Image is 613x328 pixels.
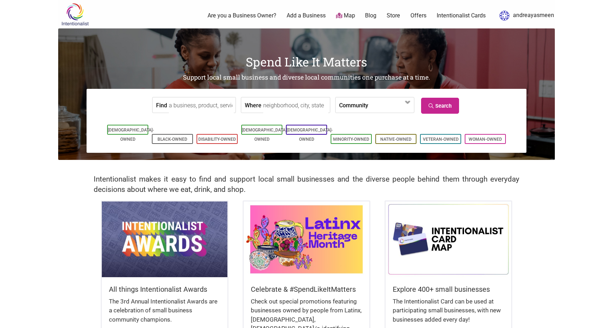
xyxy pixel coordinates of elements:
img: Intentionalist Card Map [386,201,511,277]
a: Blog [365,12,376,20]
label: Where [245,97,261,113]
a: andreayasmeen [496,9,554,22]
h2: Support local small business and diverse local communities one purchase at a time. [58,73,555,82]
img: Latinx / Hispanic Heritage Month [244,201,369,277]
a: Veteran-Owned [423,137,459,142]
a: Minority-Owned [333,137,369,142]
a: Black-Owned [158,137,187,142]
label: Find [156,97,167,113]
a: [DEMOGRAPHIC_DATA]-Owned [108,128,154,142]
img: Intentionalist Awards [102,201,227,277]
a: Intentionalist Cards [437,12,486,20]
a: Native-Owned [380,137,412,142]
h1: Spend Like It Matters [58,53,555,70]
a: Woman-Owned [469,137,502,142]
a: Disability-Owned [198,137,236,142]
a: Map [336,12,355,20]
input: neighborhood, city, state [263,97,328,113]
label: Community [339,97,368,113]
a: Are you a Business Owner? [208,12,276,20]
a: Store [387,12,400,20]
h2: Intentionalist makes it easy to find and support local small businesses and the diverse people be... [94,174,519,195]
input: a business, product, service [169,97,234,113]
h5: All things Intentionalist Awards [109,284,220,294]
h5: Celebrate & #SpendLikeItMatters [251,284,362,294]
a: Add a Business [287,12,326,20]
a: Search [421,98,459,114]
img: Intentionalist [58,3,92,26]
a: [DEMOGRAPHIC_DATA]-Owned [242,128,288,142]
h5: Explore 400+ small businesses [393,284,504,294]
a: Offers [410,12,426,20]
a: [DEMOGRAPHIC_DATA]-Owned [287,128,333,142]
